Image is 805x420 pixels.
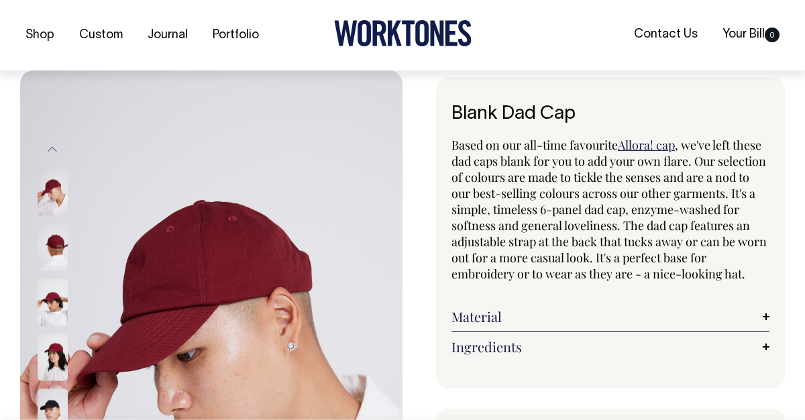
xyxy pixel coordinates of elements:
[142,24,193,46] a: Journal
[451,104,769,125] h1: Blank Dad Cap
[20,24,60,46] a: Shop
[451,309,769,325] a: Material
[38,168,68,215] img: burgundy
[207,24,264,46] a: Portfolio
[42,135,62,165] button: Previous
[38,223,68,270] img: burgundy
[451,339,769,355] a: Ingredients
[717,23,785,46] a: Your Bill0
[38,333,68,380] img: burgundy
[451,137,767,282] span: , we've left these dad caps blank for you to add your own flare. Our selection of colours are mad...
[765,28,780,42] span: 0
[74,24,128,46] a: Custom
[629,23,703,46] a: Contact Us
[618,137,675,153] a: Allora! cap
[451,137,618,153] span: Based on our all-time favourite
[38,278,68,325] img: burgundy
